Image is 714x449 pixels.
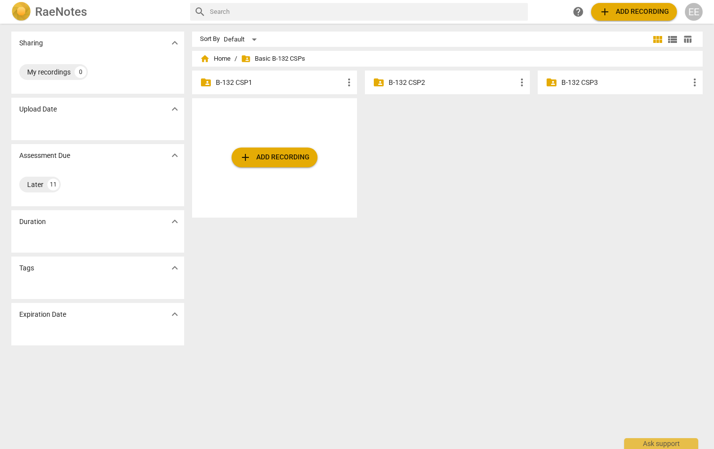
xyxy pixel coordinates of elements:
div: Default [224,32,260,47]
span: expand_more [169,262,181,274]
span: add [239,151,251,163]
span: Basic B-132 CSPs [241,54,305,64]
img: Logo [11,2,31,22]
button: List view [665,32,680,47]
span: help [572,6,584,18]
span: home [200,54,210,64]
span: folder_shared [241,54,251,64]
p: Upload Date [19,104,57,114]
button: Show more [167,214,182,229]
p: Sharing [19,38,43,48]
a: LogoRaeNotes [11,2,182,22]
div: Sort By [200,36,220,43]
p: Assessment Due [19,150,70,161]
p: B-132 CSP3 [561,77,689,88]
span: Add recording [239,151,310,163]
button: Tile view [650,32,665,47]
div: 0 [75,66,86,78]
span: more_vert [689,76,701,88]
span: view_list [667,34,678,45]
h2: RaeNotes [35,5,87,19]
span: expand_more [169,103,181,115]
div: My recordings [27,67,71,77]
a: Help [569,3,587,21]
span: expand_more [169,308,181,320]
p: Duration [19,217,46,227]
span: table_chart [683,35,692,44]
button: Show more [167,307,182,322]
span: more_vert [343,76,355,88]
span: Home [200,54,231,64]
span: folder_shared [373,76,385,88]
span: / [235,55,237,63]
button: Table view [680,32,695,47]
span: view_module [652,34,664,45]
span: expand_more [169,37,181,49]
button: Show more [167,36,182,50]
span: expand_more [169,150,181,161]
button: Show more [167,148,182,163]
span: add [599,6,611,18]
div: Ask support [624,438,698,449]
span: Add recording [599,6,669,18]
span: search [194,6,206,18]
p: Tags [19,263,34,273]
span: folder_shared [546,76,557,88]
div: Later [27,180,43,189]
button: EE [685,3,703,21]
span: more_vert [516,76,528,88]
button: Upload [591,3,677,21]
p: B-132 CSP1 [216,77,343,88]
div: 11 [47,179,59,190]
p: B-132 CSP2 [389,77,516,88]
button: Show more [167,102,182,116]
button: Upload [232,148,317,167]
button: Show more [167,261,182,275]
span: folder_shared [200,76,212,88]
p: Expiration Date [19,309,66,320]
span: expand_more [169,216,181,227]
input: Search [210,4,524,20]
